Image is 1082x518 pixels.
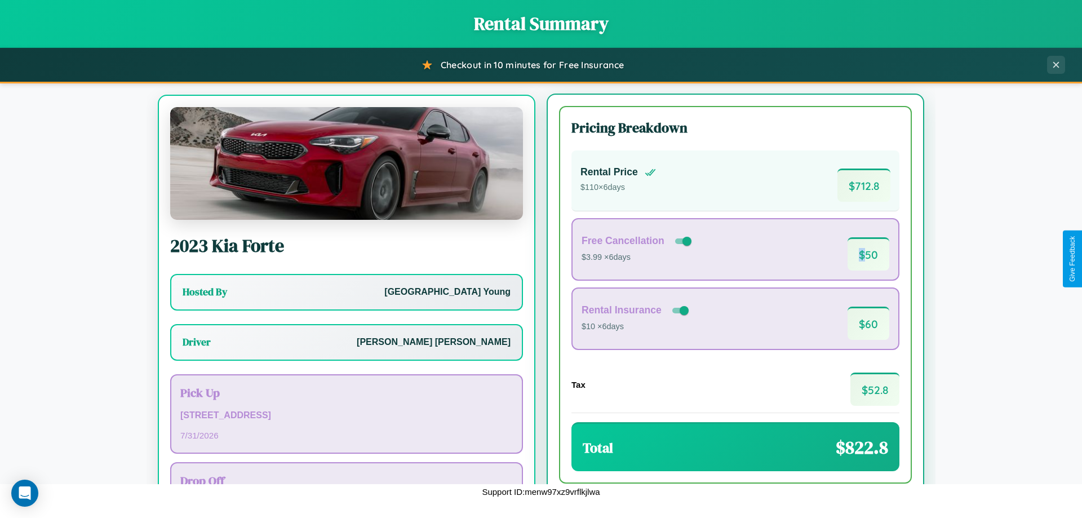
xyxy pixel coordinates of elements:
h3: Drop Off [180,472,513,489]
p: $ 110 × 6 days [580,180,656,195]
img: Kia Forte [170,107,523,220]
span: $ 52.8 [850,373,899,406]
h4: Rental Price [580,166,638,178]
h4: Rental Insurance [582,304,662,316]
p: [GEOGRAPHIC_DATA] Young [384,284,511,300]
span: $ 822.8 [836,435,888,460]
h3: Pick Up [180,384,513,401]
p: $3.99 × 6 days [582,250,694,265]
p: 7 / 31 / 2026 [180,428,513,443]
p: [PERSON_NAME] [PERSON_NAME] [357,334,511,351]
p: Support ID: menw97xz9vrflkjlwa [482,484,600,499]
span: Checkout in 10 minutes for Free Insurance [441,59,624,70]
span: $ 50 [848,237,889,271]
span: $ 60 [848,307,889,340]
h3: Pricing Breakdown [571,118,899,137]
h4: Free Cancellation [582,235,664,247]
h4: Tax [571,380,586,389]
h3: Driver [183,335,211,349]
h2: 2023 Kia Forte [170,233,523,258]
h3: Total [583,439,613,457]
h3: Hosted By [183,285,227,299]
p: [STREET_ADDRESS] [180,408,513,424]
span: $ 712.8 [837,169,890,202]
p: $10 × 6 days [582,320,691,334]
h1: Rental Summary [11,11,1071,36]
div: Give Feedback [1068,236,1076,282]
div: Open Intercom Messenger [11,480,38,507]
